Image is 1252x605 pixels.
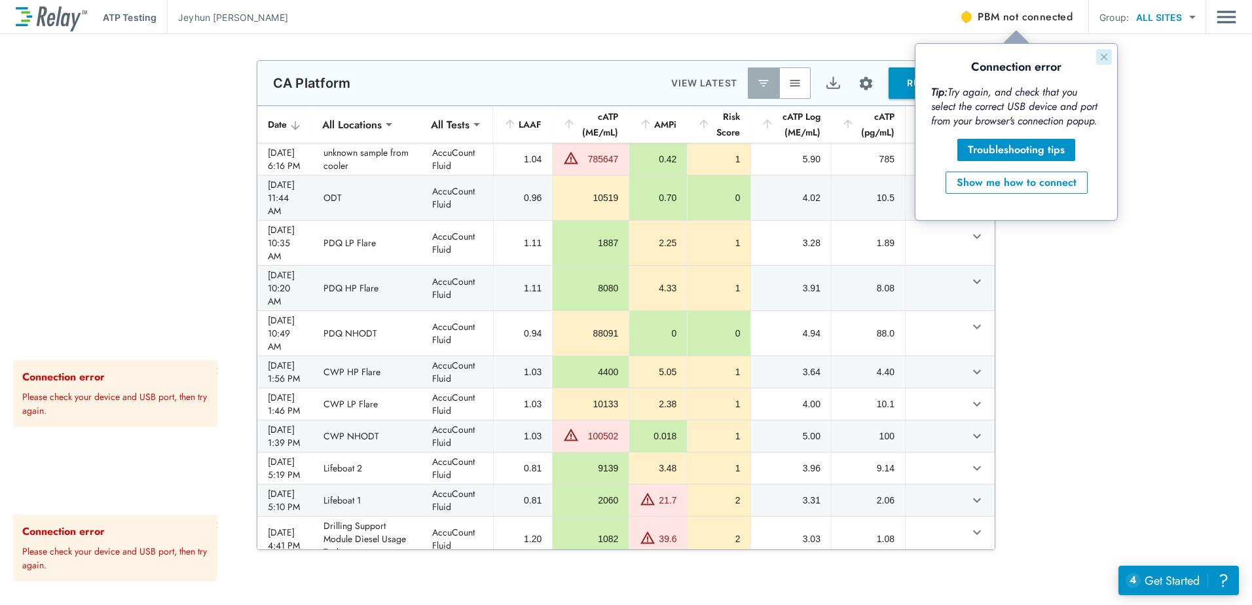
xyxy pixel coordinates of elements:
[659,494,676,507] div: 21.7
[268,526,303,552] div: [DATE] 4:41 PM
[849,66,883,101] button: Site setup
[762,153,820,166] div: 5.90
[966,393,988,415] button: expand row
[563,532,618,545] div: 1082
[22,524,105,539] strong: Connection error
[562,109,618,140] div: cATP (ME/mL)
[698,430,740,443] div: 1
[313,388,422,420] td: CWP LP Flare
[757,77,770,90] img: Latest
[698,327,740,340] div: 0
[22,369,105,384] strong: Connection error
[698,532,740,545] div: 2
[889,67,979,99] button: RUN TESTS
[504,430,542,443] div: 1.03
[268,314,303,353] div: [DATE] 10:49 AM
[422,311,493,356] td: AccuCount Fluid
[422,356,493,388] td: AccuCount Fluid
[582,430,618,443] div: 100502
[422,452,493,484] td: AccuCount Fluid
[842,397,894,411] div: 10.1
[966,316,988,338] button: expand row
[504,153,542,166] div: 1.04
[640,236,676,249] div: 2.25
[422,266,493,310] td: AccuCount Fluid
[698,153,740,166] div: 1
[268,268,303,308] div: [DATE] 10:20 AM
[842,236,894,249] div: 1.89
[268,391,303,417] div: [DATE] 1:46 PM
[966,425,988,447] button: expand row
[639,117,676,132] div: AMPi
[313,356,422,388] td: CWP HP Flare
[671,75,737,91] p: VIEW LATEST
[422,485,493,516] td: AccuCount Fluid
[422,175,493,220] td: AccuCount Fluid
[842,153,894,166] div: 785
[697,109,740,140] div: Risk Score
[698,494,740,507] div: 2
[313,517,422,561] td: Drilling Support Module Diesel Usage Tank
[762,327,820,340] div: 4.94
[762,191,820,204] div: 4.02
[268,487,303,513] div: [DATE] 5:10 PM
[313,143,422,175] td: unknown sample from cooler
[640,430,676,443] div: 0.018
[817,67,849,99] button: Export
[842,430,894,443] div: 100
[698,397,740,411] div: 1
[959,10,972,24] img: Offline Icon
[842,494,894,507] div: 2.06
[640,491,655,507] img: Warning
[422,221,493,265] td: AccuCount Fluid
[842,282,894,295] div: 8.08
[1099,10,1129,24] p: Group:
[842,191,894,204] div: 10.5
[504,117,542,132] div: LAAF
[640,153,676,166] div: 0.42
[762,430,820,443] div: 5.00
[563,236,618,249] div: 1887
[966,361,988,383] button: expand row
[762,365,820,378] div: 3.64
[1003,9,1073,24] span: not connected
[422,388,493,420] td: AccuCount Fluid
[698,191,740,204] div: 0
[698,236,740,249] div: 1
[268,455,303,481] div: [DATE] 5:19 PM
[504,282,542,295] div: 1.11
[268,178,303,217] div: [DATE] 11:44 AM
[563,397,618,411] div: 10133
[563,150,579,166] img: Warning
[698,365,740,378] div: 1
[762,397,820,411] div: 4.00
[788,77,801,90] img: View All
[563,427,579,443] img: Warning
[216,365,225,376] button: close
[273,75,351,91] p: CA Platform
[422,111,479,137] div: All Tests
[582,153,618,166] div: 785647
[313,311,422,356] td: PDQ NHODT
[504,462,542,475] div: 0.81
[966,270,988,293] button: expand row
[22,385,212,418] p: Please check your device and USB port, then try again.
[178,10,288,24] p: Jeyhun [PERSON_NAME]
[504,236,542,249] div: 1.11
[825,75,841,92] img: Export Icon
[842,532,894,545] div: 1.08
[640,365,676,378] div: 5.05
[563,462,618,475] div: 9139
[954,4,1078,30] button: PBM not connected
[905,143,966,175] td: EA PW
[313,111,391,137] div: All Locations
[966,521,988,543] button: expand row
[640,397,676,411] div: 2.38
